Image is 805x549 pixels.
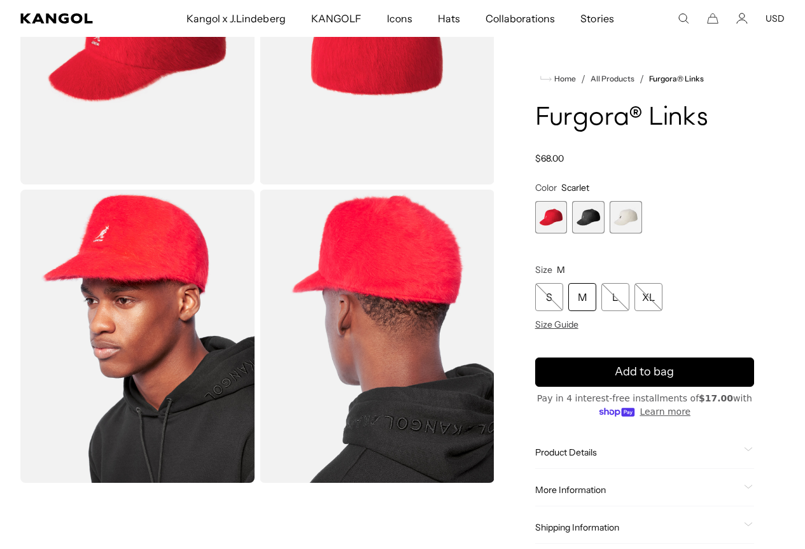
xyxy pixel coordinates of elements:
li: / [634,71,644,87]
label: Ivory [610,201,642,233]
button: Add to bag [535,358,754,387]
span: Home [552,74,576,83]
div: XL [634,283,662,311]
div: 3 of 3 [610,201,642,233]
nav: breadcrumbs [535,71,754,87]
span: Add to bag [615,363,674,380]
span: Size Guide [535,319,578,330]
button: USD [766,13,785,24]
label: Black [572,201,605,233]
span: Product Details [535,447,739,458]
span: Size [535,264,552,275]
a: Kangol [20,13,123,24]
summary: Search here [678,13,689,24]
h1: Furgora® Links [535,104,754,132]
span: Shipping Information [535,522,739,533]
a: Home [540,73,576,85]
div: L [601,283,629,311]
li: / [576,71,585,87]
img: scarlet [260,190,494,482]
div: S [535,283,563,311]
a: Furgora® Links [649,74,704,83]
span: Scarlet [561,182,589,193]
label: Scarlet [535,201,568,233]
a: All Products [591,74,634,83]
img: scarlet [20,190,255,482]
div: 2 of 3 [572,201,605,233]
button: Cart [707,13,718,24]
span: Color [535,182,557,193]
span: More Information [535,484,739,496]
div: M [568,283,596,311]
a: Account [736,13,748,24]
span: M [557,264,565,275]
div: 1 of 3 [535,201,568,233]
span: $68.00 [535,153,564,164]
